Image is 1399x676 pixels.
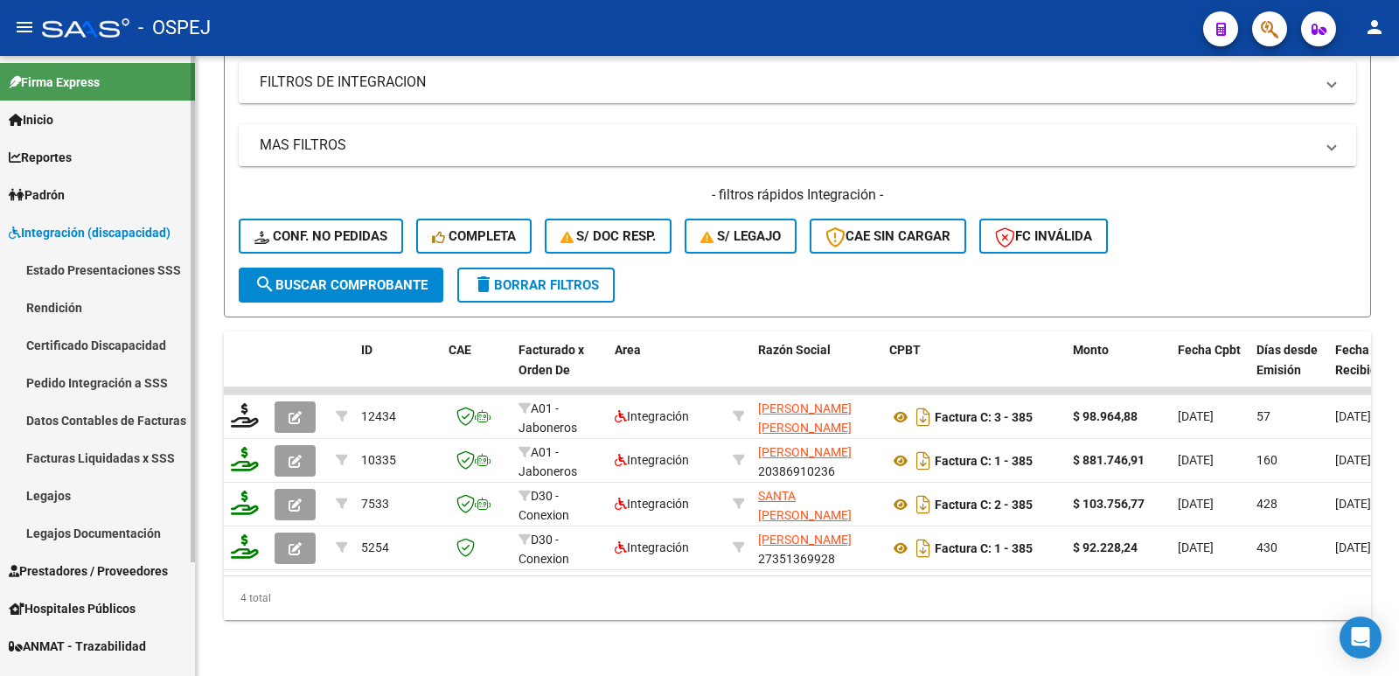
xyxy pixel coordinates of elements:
span: [DATE] [1335,453,1371,467]
span: [DATE] [1178,453,1214,467]
strong: Factura C: 1 - 385 [935,454,1033,468]
span: 57 [1256,409,1270,423]
span: ID [361,343,372,357]
span: CAE [449,343,471,357]
div: Open Intercom Messenger [1340,617,1382,659]
div: 20386910236 [758,443,875,479]
span: [PERSON_NAME] [758,533,852,547]
button: CAE SIN CARGAR [810,219,966,254]
button: S/ Doc Resp. [545,219,672,254]
strong: $ 92.228,24 [1073,540,1138,554]
i: Descargar documento [912,403,935,431]
span: S/ Doc Resp. [560,228,657,244]
strong: Factura C: 3 - 385 [935,410,1033,424]
datatable-header-cell: CAE [442,331,512,408]
i: Descargar documento [912,491,935,519]
mat-icon: menu [14,17,35,38]
button: S/ legajo [685,219,797,254]
span: Integración [615,409,689,423]
span: Días desde Emisión [1256,343,1318,377]
span: S/ legajo [700,228,781,244]
button: Completa [416,219,532,254]
span: Conf. no pedidas [254,228,387,244]
span: Integración (discapacidad) [9,223,171,242]
button: Borrar Filtros [457,268,615,303]
span: Facturado x Orden De [519,343,584,377]
h4: - filtros rápidos Integración - [239,185,1356,205]
button: FC Inválida [979,219,1108,254]
span: Razón Social [758,343,831,357]
span: ANMAT - Trazabilidad [9,637,146,656]
mat-panel-title: FILTROS DE INTEGRACION [260,73,1314,92]
span: FC Inválida [995,228,1092,244]
span: D30 - Conexion [519,533,569,567]
span: [PERSON_NAME] [758,445,852,459]
datatable-header-cell: Monto [1066,331,1171,408]
span: Buscar Comprobante [254,277,428,293]
span: CAE SIN CARGAR [825,228,950,244]
span: Padrón [9,185,65,205]
span: [DATE] [1335,497,1371,511]
datatable-header-cell: Facturado x Orden De [512,331,608,408]
span: SANTA [PERSON_NAME] [758,489,852,523]
mat-icon: person [1364,17,1385,38]
datatable-header-cell: CPBT [882,331,1066,408]
mat-icon: delete [473,274,494,295]
span: Completa [432,228,516,244]
span: Integración [615,497,689,511]
span: A01 - Jaboneros [519,401,577,436]
span: [DATE] [1178,409,1214,423]
span: - OSPEJ [138,9,211,47]
button: Buscar Comprobante [239,268,443,303]
datatable-header-cell: Días desde Emisión [1249,331,1328,408]
strong: $ 881.746,91 [1073,453,1145,467]
span: Integración [615,453,689,467]
span: Fecha Recibido [1335,343,1384,377]
div: 27244155230 [758,486,875,523]
span: Integración [615,540,689,554]
strong: Factura C: 2 - 385 [935,498,1033,512]
datatable-header-cell: Fecha Cpbt [1171,331,1249,408]
span: 12434 [361,409,396,423]
mat-icon: search [254,274,275,295]
span: 10335 [361,453,396,467]
div: 27351369928 [758,530,875,567]
span: A01 - Jaboneros [519,445,577,479]
strong: $ 98.964,88 [1073,409,1138,423]
span: 160 [1256,453,1277,467]
datatable-header-cell: Razón Social [751,331,882,408]
span: [DATE] [1178,540,1214,554]
span: CPBT [889,343,921,357]
i: Descargar documento [912,534,935,562]
span: 430 [1256,540,1277,554]
span: Prestadores / Proveedores [9,561,168,581]
span: Reportes [9,148,72,167]
i: Descargar documento [912,447,935,475]
mat-panel-title: MAS FILTROS [260,136,1314,155]
span: 7533 [361,497,389,511]
span: [DATE] [1335,409,1371,423]
span: Area [615,343,641,357]
span: 428 [1256,497,1277,511]
datatable-header-cell: Area [608,331,726,408]
span: Firma Express [9,73,100,92]
div: 27323250621 [758,399,875,436]
mat-expansion-panel-header: FILTROS DE INTEGRACION [239,61,1356,103]
span: Fecha Cpbt [1178,343,1241,357]
div: 4 total [224,576,1371,620]
button: Conf. no pedidas [239,219,403,254]
strong: $ 103.756,77 [1073,497,1145,511]
span: 5254 [361,540,389,554]
span: D30 - Conexion [519,489,569,523]
span: [DATE] [1335,540,1371,554]
datatable-header-cell: ID [354,331,442,408]
span: Monto [1073,343,1109,357]
span: Inicio [9,110,53,129]
span: [DATE] [1178,497,1214,511]
strong: Factura C: 1 - 385 [935,541,1033,555]
mat-expansion-panel-header: MAS FILTROS [239,124,1356,166]
span: Hospitales Públicos [9,599,136,618]
span: Borrar Filtros [473,277,599,293]
span: [PERSON_NAME] [PERSON_NAME] [758,401,852,436]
